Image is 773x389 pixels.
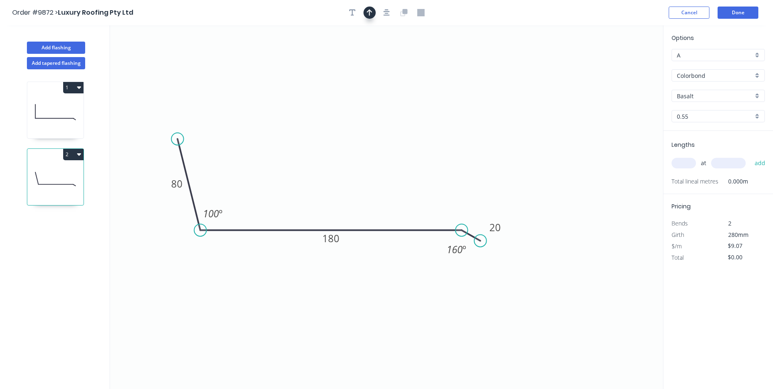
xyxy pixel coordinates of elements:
[58,8,133,17] span: Luxury Roofing Pty Ltd
[672,202,691,210] span: Pricing
[672,141,695,149] span: Lengths
[751,156,770,170] button: add
[12,8,58,17] span: Order #9872 >
[672,34,694,42] span: Options
[672,176,718,187] span: Total lineal metres
[669,7,709,19] button: Cancel
[672,254,684,261] span: Total
[677,51,753,60] input: Price level
[672,242,682,250] span: $/m
[27,57,85,69] button: Add tapered flashing
[718,176,748,187] span: 0.000m
[171,177,183,190] tspan: 80
[701,157,706,169] span: at
[63,82,84,93] button: 1
[322,232,339,245] tspan: 180
[447,243,462,256] tspan: 160
[219,207,222,220] tspan: º
[110,25,663,389] svg: 0
[27,42,85,54] button: Add flashing
[462,243,466,256] tspan: º
[203,207,219,220] tspan: 100
[718,7,758,19] button: Done
[672,231,684,239] span: Girth
[672,219,688,227] span: Bends
[728,231,749,239] span: 280mm
[489,221,501,234] tspan: 20
[63,149,84,160] button: 2
[677,92,753,100] input: Colour
[677,112,753,121] input: Thickness
[677,71,753,80] input: Material
[728,219,731,227] span: 2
